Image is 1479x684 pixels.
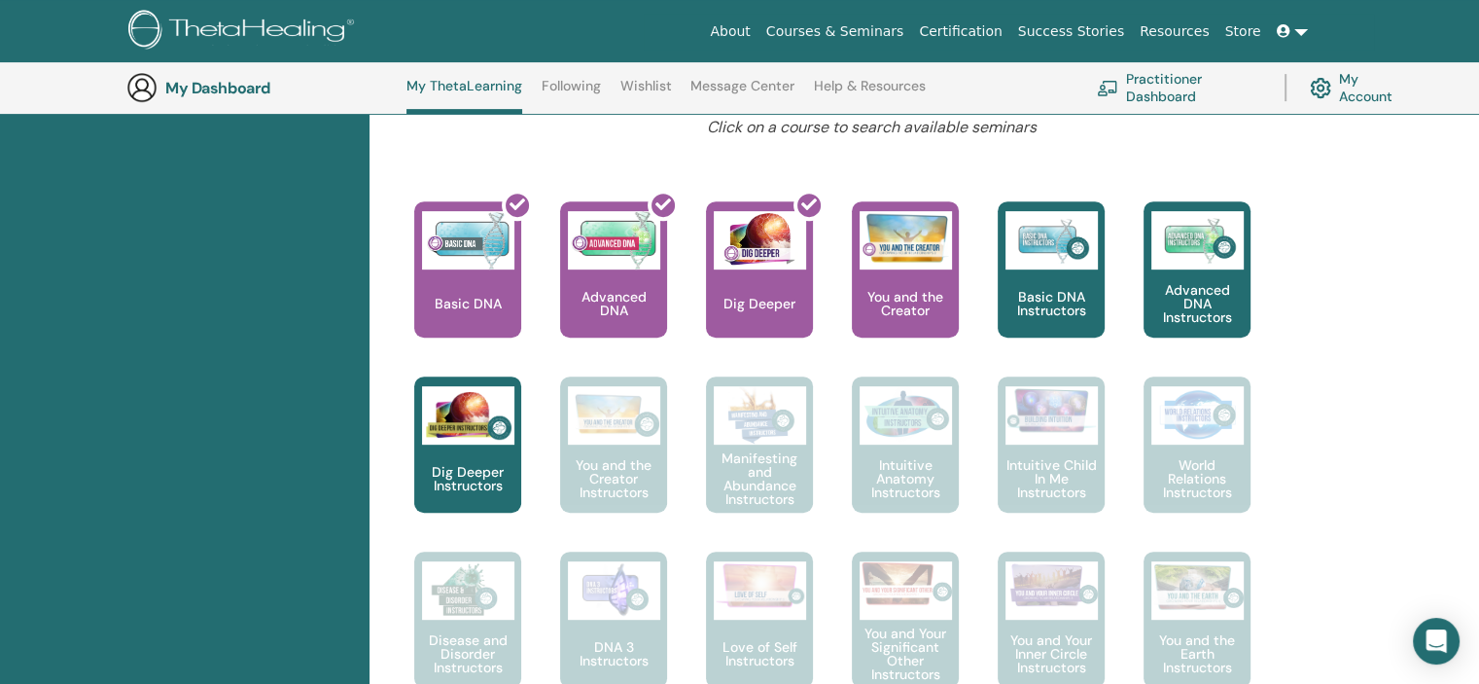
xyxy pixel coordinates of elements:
[620,78,672,109] a: Wishlist
[165,79,360,97] h3: My Dashboard
[852,290,959,317] p: You and the Creator
[1005,386,1098,434] img: Intuitive Child In Me Instructors
[414,465,521,492] p: Dig Deeper Instructors
[714,386,806,445] img: Manifesting and Abundance Instructors
[860,386,952,445] img: Intuitive Anatomy Instructors
[860,561,952,605] img: You and Your Significant Other Instructors
[560,458,667,499] p: You and the Creator Instructors
[860,211,952,265] img: You and the Creator
[406,78,522,114] a: My ThetaLearning
[560,290,667,317] p: Advanced DNA
[1005,561,1098,608] img: You and Your Inner Circle Instructors
[1413,618,1460,665] div: Open Intercom Messenger
[852,377,959,552] a: Intuitive Anatomy Instructors Intuitive Anatomy Instructors
[706,201,813,377] a: Dig Deeper Dig Deeper
[422,386,514,445] img: Dig Deeper Instructors
[542,78,601,109] a: Following
[1144,633,1250,674] p: You and the Earth Instructors
[1097,80,1118,95] img: chalkboard-teacher.svg
[706,377,813,552] a: Manifesting and Abundance Instructors Manifesting and Abundance Instructors
[758,14,912,50] a: Courses & Seminars
[998,458,1105,499] p: Intuitive Child In Me Instructors
[560,377,667,552] a: You and the Creator Instructors You and the Creator Instructors
[568,386,660,445] img: You and the Creator Instructors
[998,201,1105,377] a: Basic DNA Instructors Basic DNA Instructors
[485,116,1259,139] p: Click on a course to search available seminars
[1010,14,1132,50] a: Success Stories
[414,201,521,377] a: Basic DNA Basic DNA
[1151,561,1244,612] img: You and the Earth Instructors
[1097,66,1261,109] a: Practitioner Dashboard
[998,290,1105,317] p: Basic DNA Instructors
[568,211,660,270] img: Advanced DNA
[1310,73,1331,103] img: cog.svg
[422,211,514,270] img: Basic DNA
[852,627,959,681] p: You and Your Significant Other Instructors
[814,78,926,109] a: Help & Resources
[852,458,959,499] p: Intuitive Anatomy Instructors
[998,377,1105,552] a: Intuitive Child In Me Instructors Intuitive Child In Me Instructors
[911,14,1009,50] a: Certification
[1217,14,1269,50] a: Store
[560,640,667,667] p: DNA 3 Instructors
[702,14,757,50] a: About
[1151,211,1244,270] img: Advanced DNA Instructors
[690,78,794,109] a: Message Center
[128,10,361,54] img: logo.png
[714,211,806,270] img: Dig Deeper
[1144,283,1250,324] p: Advanced DNA Instructors
[414,377,521,552] a: Dig Deeper Instructors Dig Deeper Instructors
[422,561,514,620] img: Disease and Disorder Instructors
[998,633,1105,674] p: You and Your Inner Circle Instructors
[414,633,521,674] p: Disease and Disorder Instructors
[1144,377,1250,552] a: World Relations Instructors World Relations Instructors
[1132,14,1217,50] a: Resources
[1310,66,1408,109] a: My Account
[1144,201,1250,377] a: Advanced DNA Instructors Advanced DNA Instructors
[852,201,959,377] a: You and the Creator You and the Creator
[1005,211,1098,270] img: Basic DNA Instructors
[706,451,813,506] p: Manifesting and Abundance Instructors
[560,201,667,377] a: Advanced DNA Advanced DNA
[1144,458,1250,499] p: World Relations Instructors
[126,72,158,103] img: generic-user-icon.jpg
[568,561,660,620] img: DNA 3 Instructors
[716,297,803,310] p: Dig Deeper
[706,640,813,667] p: Love of Self Instructors
[714,561,806,609] img: Love of Self Instructors
[1151,386,1244,445] img: World Relations Instructors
